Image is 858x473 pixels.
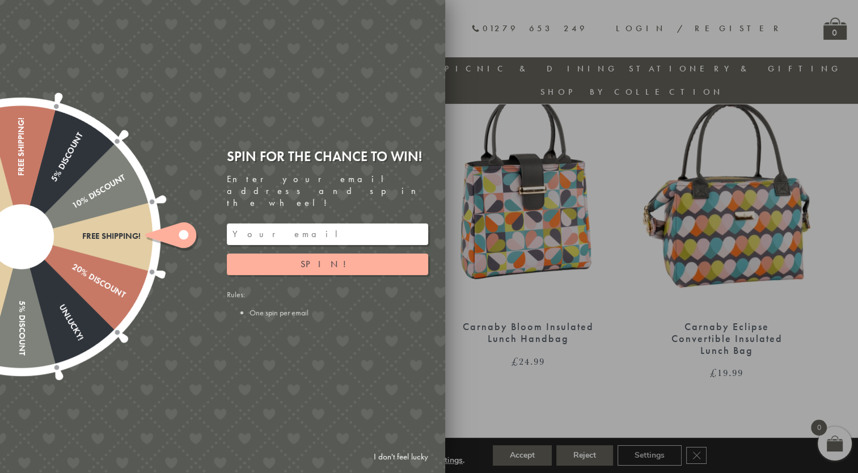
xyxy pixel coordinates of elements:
button: Spin! [227,254,428,275]
div: Spin for the chance to win! [227,147,428,165]
div: Enter your email address and spin the wheel! [227,174,428,209]
li: One spin per email [250,307,428,318]
div: Free shipping! [22,231,141,241]
div: Unlucky! [17,234,85,342]
div: Rules: [227,289,428,318]
div: 10% Discount [19,173,126,241]
span: Spin! [301,258,354,270]
div: 20% Discount [19,233,126,301]
a: I don't feel lucky [368,446,434,467]
div: 5% Discount [17,131,85,239]
div: 5% Discount [16,236,26,356]
div: Free shipping! [16,117,26,236]
input: Your email [227,223,428,245]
